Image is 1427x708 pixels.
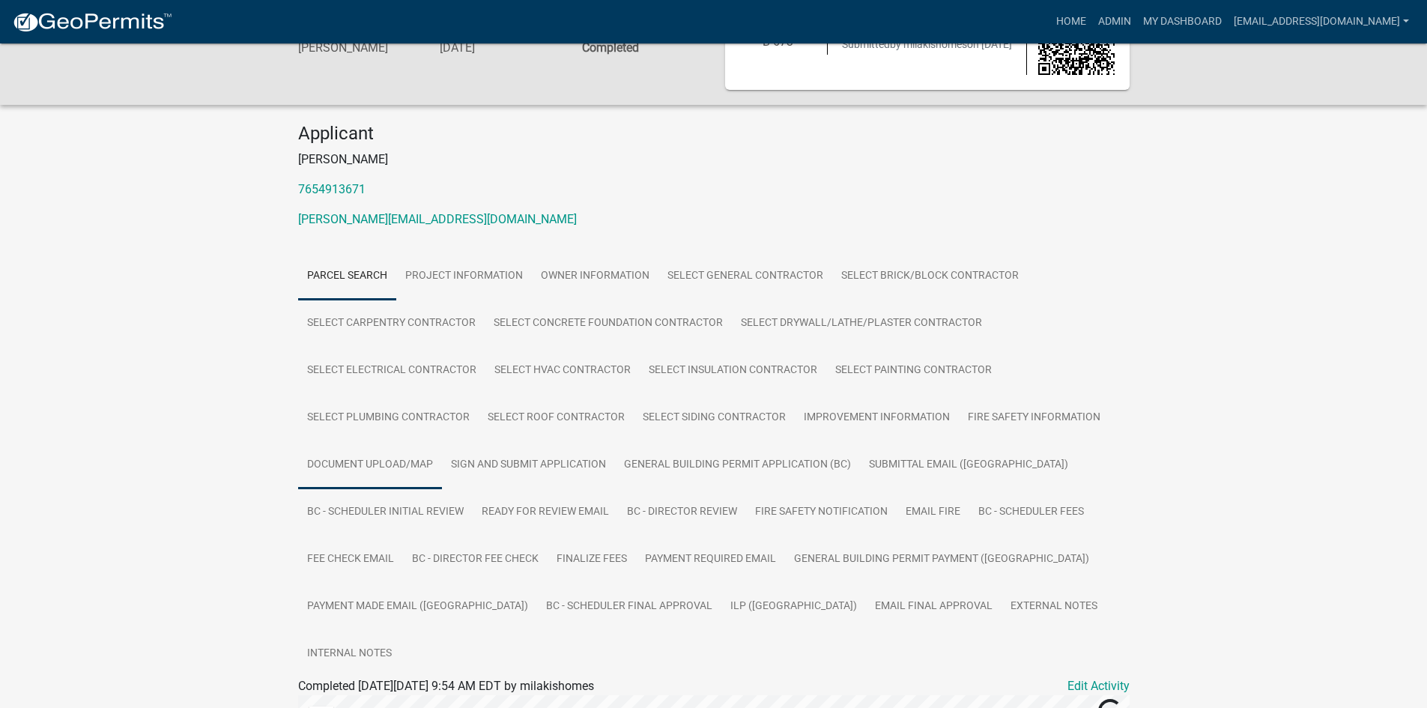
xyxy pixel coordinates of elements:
[795,394,959,442] a: Improvement Information
[479,394,634,442] a: Select Roof contractor
[298,182,366,196] a: 7654913671
[785,536,1098,584] a: General Building Permit Payment ([GEOGRAPHIC_DATA])
[1050,7,1092,36] a: Home
[640,347,826,395] a: Select Insulation contractor
[832,252,1028,300] a: Select Brick/Block Contractor
[298,536,403,584] a: Fee Check Email
[298,212,577,226] a: [PERSON_NAME][EMAIL_ADDRESS][DOMAIN_NAME]
[298,252,396,300] a: Parcel search
[298,583,537,631] a: Payment Made Email ([GEOGRAPHIC_DATA])
[298,40,418,55] h6: [PERSON_NAME]
[1002,583,1106,631] a: External Notes
[618,488,746,536] a: BC - Director Review
[890,38,967,50] span: by milakishomes
[298,394,479,442] a: Select Plumbing contractor
[615,441,860,489] a: General Building Permit Application (BC)
[298,347,485,395] a: Select Electrical contractor
[969,488,1093,536] a: BC - Scheduler Fees
[658,252,832,300] a: Select General Contractor
[897,488,969,536] a: Email Fire
[860,441,1077,489] a: Submittal Email ([GEOGRAPHIC_DATA])
[636,536,785,584] a: Payment Required Email
[298,441,442,489] a: Document Upload/Map
[403,536,548,584] a: BC - Director Fee Check
[746,488,897,536] a: Fire Safety Notification
[634,394,795,442] a: Select Siding contractor
[1067,677,1130,695] a: Edit Activity
[1228,7,1415,36] a: [EMAIL_ADDRESS][DOMAIN_NAME]
[485,347,640,395] a: Select HVAC Contractor
[396,252,532,300] a: Project Information
[298,123,1130,145] h4: Applicant
[298,679,594,693] span: Completed [DATE][DATE] 9:54 AM EDT by milakishomes
[298,300,485,348] a: Select Carpentry contractor
[826,347,1001,395] a: Select Painting contractor
[1092,7,1137,36] a: Admin
[440,40,560,55] h6: [DATE]
[582,40,639,55] strong: Completed
[732,300,991,348] a: Select Drywall/Lathe/Plaster contractor
[473,488,618,536] a: Ready for Review Email
[842,38,1012,50] span: Submitted on [DATE]
[959,394,1109,442] a: Fire Safety Information
[721,583,866,631] a: ILP ([GEOGRAPHIC_DATA])
[442,441,615,489] a: Sign and Submit Application
[298,488,473,536] a: BC - Scheduler Initial Review
[548,536,636,584] a: Finalize Fees
[537,583,721,631] a: BC - Scheduler Final Approval
[298,630,401,678] a: Internal Notes
[485,300,732,348] a: Select Concrete Foundation contractor
[866,583,1002,631] a: Email Final Approval
[298,151,1130,169] p: [PERSON_NAME]
[532,252,658,300] a: Owner Information
[1137,7,1228,36] a: My Dashboard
